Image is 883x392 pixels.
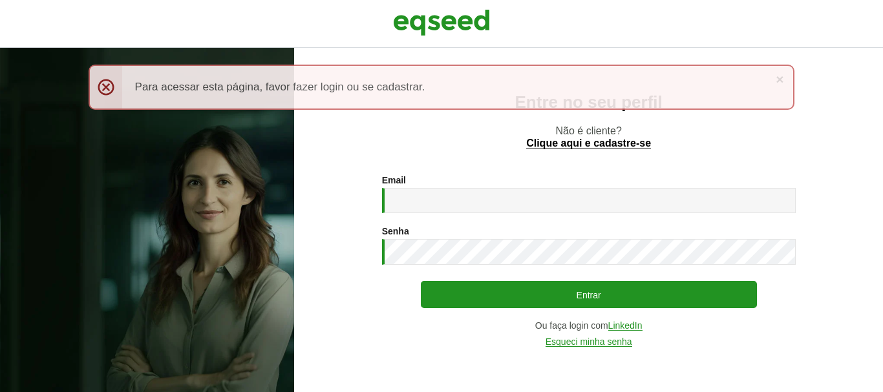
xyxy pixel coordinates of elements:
p: Não é cliente? [320,125,857,149]
div: Ou faça login com [382,321,796,331]
button: Entrar [421,281,757,308]
a: LinkedIn [608,321,643,331]
img: EqSeed Logo [393,6,490,39]
a: Clique aqui e cadastre-se [526,138,651,149]
a: Esqueci minha senha [546,337,632,347]
label: Email [382,176,406,185]
label: Senha [382,227,409,236]
a: × [776,72,783,86]
div: Para acessar esta página, favor fazer login ou se cadastrar. [89,65,795,110]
